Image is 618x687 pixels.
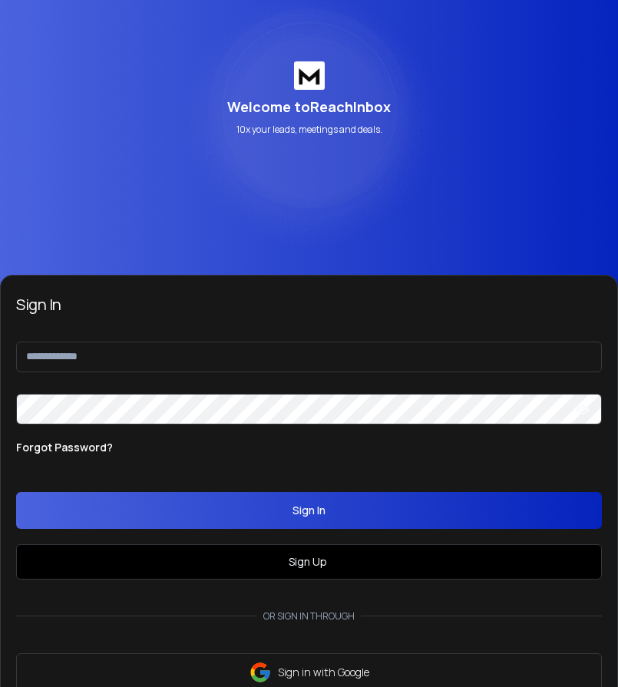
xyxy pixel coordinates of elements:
[257,610,361,623] p: Or sign in through
[236,124,382,136] p: 10x your leads, meetings and deals.
[278,665,369,680] p: Sign in with Google
[16,294,602,315] h3: Sign In
[16,492,602,529] button: Sign In
[294,61,325,90] img: logo
[227,96,391,117] p: Welcome to ReachInbox
[16,440,113,455] p: Forgot Password?
[289,554,329,570] a: Sign Up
